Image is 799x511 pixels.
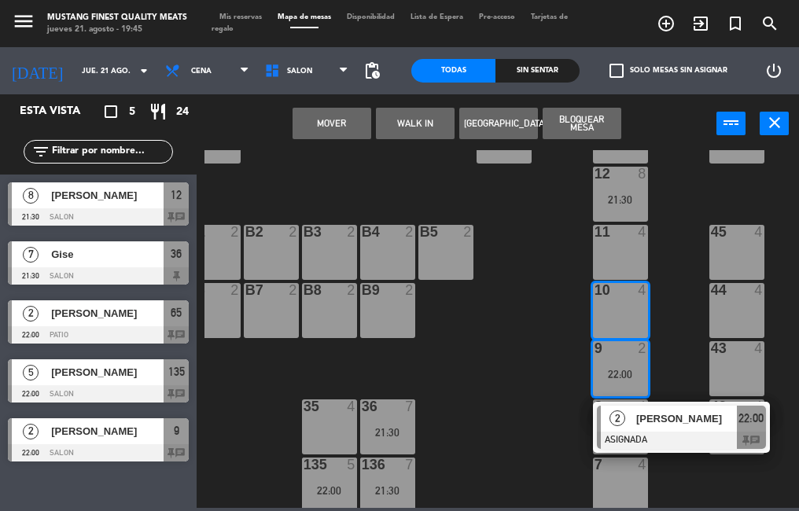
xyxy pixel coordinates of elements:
[459,108,538,139] button: [GEOGRAPHIC_DATA]
[638,283,647,297] div: 4
[347,225,356,239] div: 2
[638,167,647,181] div: 8
[12,9,35,33] i: menu
[51,246,164,263] span: Gise
[347,399,356,414] div: 4
[754,399,764,414] div: 4
[636,410,737,427] span: [PERSON_NAME]
[765,113,784,132] i: close
[174,421,179,440] span: 9
[168,362,185,381] span: 135
[304,399,304,414] div: 35
[149,102,168,121] i: restaurant
[405,225,414,239] div: 2
[363,61,381,80] span: pending_actions
[287,67,312,75] span: SALON
[411,59,495,83] div: Todas
[405,283,414,297] div: 2
[403,13,471,20] span: Lista de Espera
[304,458,304,472] div: 135
[609,410,625,426] span: 2
[657,14,676,33] i: add_circle_outline
[595,341,595,355] div: 9
[12,9,35,38] button: menu
[270,13,339,20] span: Mapa de mesas
[245,225,246,239] div: B2
[23,365,39,380] span: 5
[638,458,647,472] div: 4
[595,167,595,181] div: 12
[230,225,240,239] div: 2
[51,364,164,380] span: [PERSON_NAME]
[51,187,164,204] span: [PERSON_NAME]
[191,67,212,75] span: Cena
[212,13,270,20] span: Mis reservas
[360,427,415,438] div: 21:30
[463,225,473,239] div: 2
[595,283,595,297] div: 10
[245,283,246,297] div: B7
[347,458,356,472] div: 5
[8,102,113,121] div: Esta vista
[593,194,648,205] div: 21:30
[376,108,455,139] button: WALK IN
[360,485,415,496] div: 21:30
[230,283,240,297] div: 2
[289,283,298,297] div: 2
[495,59,580,83] div: Sin sentar
[134,61,153,80] i: arrow_drop_down
[691,14,710,33] i: exit_to_app
[593,369,648,380] div: 22:00
[31,142,50,161] i: filter_list
[760,112,789,135] button: close
[339,13,403,20] span: Disponibilidad
[47,24,187,35] div: jueves 21. agosto - 19:45
[609,64,624,78] span: check_box_outline_blank
[347,283,356,297] div: 2
[738,409,764,428] span: 22:00
[764,61,783,80] i: power_settings_new
[302,485,357,496] div: 22:00
[638,225,647,239] div: 4
[638,399,647,414] div: 4
[23,424,39,439] span: 2
[543,108,621,139] button: Bloquear Mesa
[171,303,182,322] span: 65
[716,112,746,135] button: power_input
[595,225,595,239] div: 11
[304,283,304,297] div: B8
[754,341,764,355] div: 4
[760,14,779,33] i: search
[722,113,741,132] i: power_input
[171,244,182,263] span: 36
[304,225,304,239] div: B3
[176,103,189,121] span: 24
[726,14,745,33] i: turned_in_not
[595,458,595,472] div: 7
[47,12,187,24] div: Mustang Finest Quality Meats
[101,102,120,121] i: crop_square
[595,399,595,414] div: 8
[638,341,647,355] div: 2
[23,188,39,204] span: 8
[289,225,298,239] div: 2
[51,423,164,439] span: [PERSON_NAME]
[293,108,371,139] button: Mover
[405,458,414,472] div: 7
[50,143,172,160] input: Filtrar por nombre...
[754,225,764,239] div: 4
[471,13,523,20] span: Pre-acceso
[23,247,39,263] span: 7
[171,186,182,204] span: 12
[23,306,39,322] span: 2
[51,305,164,322] span: [PERSON_NAME]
